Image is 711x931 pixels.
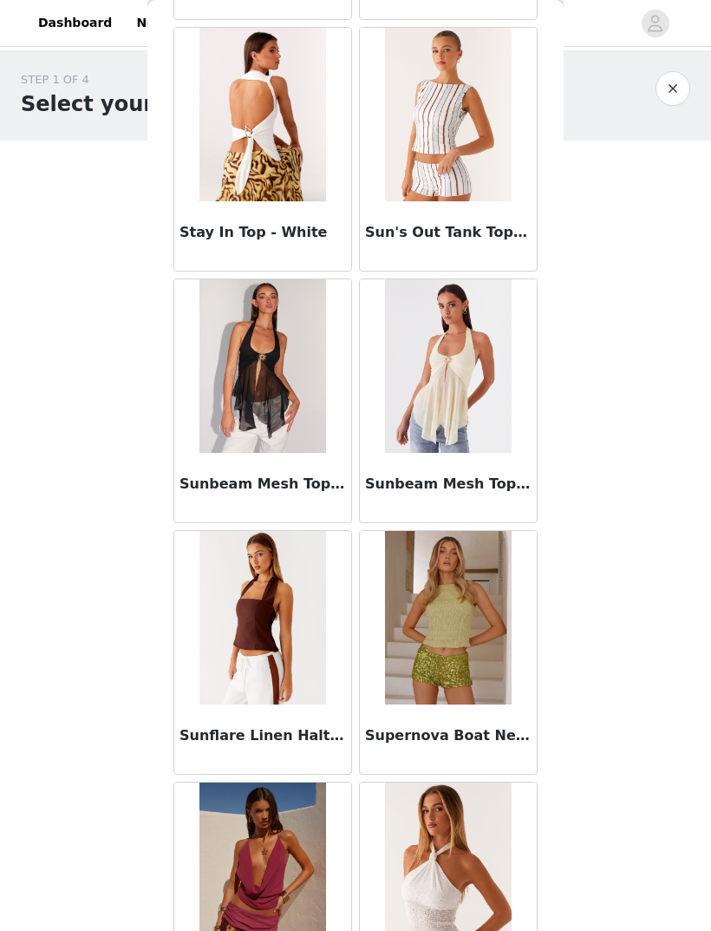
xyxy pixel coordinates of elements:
img: Supernova Boat Neck Top - Lime [385,531,511,705]
h3: Supernova Boat Neck Top - Lime [365,725,532,746]
a: Dashboard [28,3,122,43]
div: STEP 1 OF 4 [21,71,240,89]
img: Sunflare Linen Halter Top - Chocolate [199,531,325,705]
a: Networks [126,3,212,43]
h3: Sunbeam Mesh Top - Black [179,474,346,495]
img: Sunbeam Mesh Top - Yellow [385,279,511,453]
h3: Stay In Top - White [179,222,346,243]
h3: Sunflare Linen Halter Top - Chocolate [179,725,346,746]
img: Sun's Out Tank Top - Blue Stripe [385,28,511,201]
h1: Select your styles! [21,89,240,120]
h3: Sun's Out Tank Top - Blue Stripe [365,222,532,243]
img: Stay In Top - White [199,28,325,201]
div: avatar [647,10,663,37]
img: Sunbeam Mesh Top - Black [199,279,325,453]
h3: Sunbeam Mesh Top - Yellow [365,474,532,495]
